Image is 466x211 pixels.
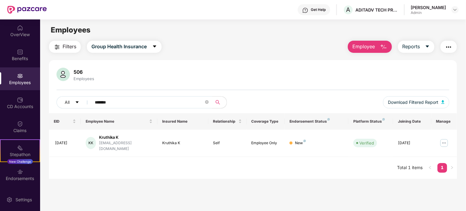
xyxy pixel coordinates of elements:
button: Filters [49,41,81,53]
li: Next Page [447,163,457,173]
img: svg+xml;base64,PHN2ZyB4bWxucz0iaHR0cDovL3d3dy53My5vcmcvMjAwMC9zdmciIHdpZHRoPSIyNCIgaGVpZ2h0PSIyNC... [445,43,452,51]
img: svg+xml;base64,PHN2ZyBpZD0iSGVscC0zMngzMiIgeG1sbnM9Imh0dHA6Ly93d3cudzMub3JnLzIwMDAvc3ZnIiB3aWR0aD... [302,7,308,13]
div: [PERSON_NAME] [411,5,446,10]
span: Employees [51,26,91,34]
div: Admin [411,10,446,15]
img: svg+xml;base64,PHN2ZyBpZD0iU2V0dGluZy0yMHgyMCIgeG1sbnM9Imh0dHA6Ly93d3cudzMub3JnLzIwMDAvc3ZnIiB3aW... [6,197,12,203]
span: Filters [63,43,76,50]
div: ADITADV TECH PRIVATE LIMITED [355,7,398,13]
button: Download Filtered Report [383,96,449,108]
span: A [346,6,351,13]
div: Self [213,140,242,146]
img: svg+xml;base64,PHN2ZyBpZD0iSG9tZSIgeG1sbnM9Imh0dHA6Ly93d3cudzMub3JnLzIwMDAvc3ZnIiB3aWR0aD0iMjAiIG... [17,25,23,31]
div: [DATE] [398,140,427,146]
th: Manage [431,113,457,130]
div: New [295,140,306,146]
div: [DATE] [55,140,76,146]
span: search [212,100,224,105]
img: svg+xml;base64,PHN2ZyB4bWxucz0iaHR0cDovL3d3dy53My5vcmcvMjAwMC9zdmciIHhtbG5zOnhsaW5rPSJodHRwOi8vd3... [380,43,387,51]
div: New Challenge [7,159,33,164]
img: svg+xml;base64,PHN2ZyB4bWxucz0iaHR0cDovL3d3dy53My5vcmcvMjAwMC9zdmciIHdpZHRoPSIyNCIgaGVpZ2h0PSIyNC... [53,43,61,51]
img: svg+xml;base64,PHN2ZyBpZD0iQmVuZWZpdHMiIHhtbG5zPSJodHRwOi8vd3d3LnczLm9yZy8yMDAwL3N2ZyIgd2lkdGg9Ij... [17,49,23,55]
li: Previous Page [425,163,435,173]
span: caret-down [425,44,430,49]
button: right [447,163,457,173]
img: svg+xml;base64,PHN2ZyBpZD0iQ2xhaW0iIHhtbG5zPSJodHRwOi8vd3d3LnczLm9yZy8yMDAwL3N2ZyIgd2lkdGg9IjIwIi... [17,121,23,127]
th: Employee Name [81,113,157,130]
div: Employee Only [252,140,280,146]
img: svg+xml;base64,PHN2ZyBpZD0iRHJvcGRvd24tMzJ4MzIiIHhtbG5zPSJodHRwOi8vd3d3LnczLm9yZy8yMDAwL3N2ZyIgd2... [453,7,457,12]
button: Reportscaret-down [398,41,434,53]
img: svg+xml;base64,PHN2ZyBpZD0iRW1wbG95ZWVzIiB4bWxucz0iaHR0cDovL3d3dy53My5vcmcvMjAwMC9zdmciIHdpZHRoPS... [17,73,23,79]
div: Get Help [311,7,326,12]
th: Insured Name [157,113,208,130]
span: left [428,166,432,169]
span: Group Health Insurance [91,43,147,50]
span: close-circle [205,100,209,105]
img: svg+xml;base64,PHN2ZyB4bWxucz0iaHR0cDovL3d3dy53My5vcmcvMjAwMC9zdmciIHdpZHRoPSI4IiBoZWlnaHQ9IjgiIH... [303,140,306,142]
div: Employees [72,76,95,81]
span: All [65,99,70,106]
li: Total 1 items [397,163,423,173]
img: manageButton [439,138,449,148]
button: Group Health Insurancecaret-down [87,41,162,53]
button: search [212,96,227,108]
div: Kruthika K [162,140,204,146]
th: EID [49,113,81,130]
div: 506 [72,69,95,75]
span: close-circle [205,100,209,104]
div: Settings [14,197,34,203]
th: Relationship [208,113,247,130]
div: KK [86,137,96,149]
button: left [425,163,435,173]
img: New Pazcare Logo [7,6,47,14]
div: [EMAIL_ADDRESS][DOMAIN_NAME] [99,140,152,152]
img: svg+xml;base64,PHN2ZyB4bWxucz0iaHR0cDovL3d3dy53My5vcmcvMjAwMC9zdmciIHdpZHRoPSI4IiBoZWlnaHQ9IjgiIH... [382,118,385,121]
span: Download Filtered Report [388,99,438,106]
button: Allcaret-down [57,96,94,108]
img: svg+xml;base64,PHN2ZyB4bWxucz0iaHR0cDovL3d3dy53My5vcmcvMjAwMC9zdmciIHhtbG5zOnhsaW5rPSJodHRwOi8vd3... [57,68,70,81]
img: svg+xml;base64,PHN2ZyBpZD0iQ0RfQWNjb3VudHMiIGRhdGEtbmFtZT0iQ0QgQWNjb3VudHMiIHhtbG5zPSJodHRwOi8vd3... [17,97,23,103]
button: Employee [348,41,392,53]
th: Joining Date [393,113,431,130]
img: svg+xml;base64,PHN2ZyB4bWxucz0iaHR0cDovL3d3dy53My5vcmcvMjAwMC9zdmciIHdpZHRoPSI4IiBoZWlnaHQ9IjgiIH... [327,118,330,121]
div: Stepathon [1,151,39,158]
span: right [450,166,454,169]
span: Relationship [213,119,237,124]
div: Kruthika K [99,134,152,140]
th: Coverage Type [247,113,285,130]
span: caret-down [152,44,157,49]
span: Reports [403,43,420,50]
img: svg+xml;base64,PHN2ZyBpZD0iRW5kb3JzZW1lbnRzIiB4bWxucz0iaHR0cDovL3d3dy53My5vcmcvMjAwMC9zdmciIHdpZH... [17,169,23,175]
img: svg+xml;base64,PHN2ZyB4bWxucz0iaHR0cDovL3d3dy53My5vcmcvMjAwMC9zdmciIHhtbG5zOnhsaW5rPSJodHRwOi8vd3... [441,100,444,104]
li: 1 [437,163,447,173]
span: caret-down [75,100,79,105]
div: Endorsement Status [290,119,344,124]
img: svg+xml;base64,PHN2ZyB4bWxucz0iaHR0cDovL3d3dy53My5vcmcvMjAwMC9zdmciIHdpZHRoPSIyMSIgaGVpZ2h0PSIyMC... [17,145,23,151]
div: Platform Status [353,119,388,124]
span: Employee Name [86,119,148,124]
span: Employee [352,43,375,50]
span: EID [54,119,71,124]
div: Verified [359,140,374,146]
a: 1 [437,163,447,172]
